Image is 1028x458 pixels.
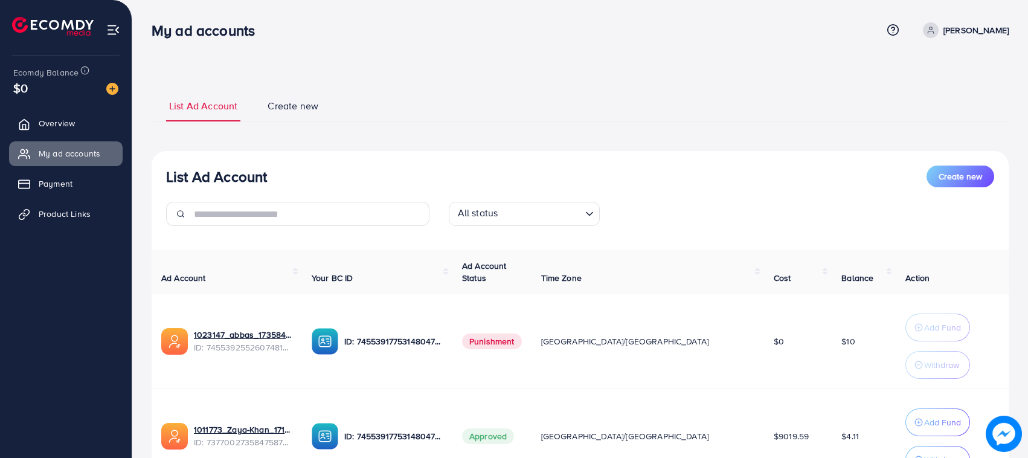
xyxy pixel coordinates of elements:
span: ID: 7455392552607481857 [194,341,292,353]
a: My ad accounts [9,141,123,166]
span: Action [905,272,930,284]
span: Ecomdy Balance [13,66,79,79]
img: logo [12,17,94,36]
span: $0 [774,335,784,347]
span: My ad accounts [39,147,100,160]
span: All status [455,204,501,223]
span: Ad Account [161,272,206,284]
span: Your BC ID [312,272,353,284]
div: <span class='underline'>1011773_Zaya-Khan_1717592302951</span></br>7377002735847587841 [194,424,292,448]
img: ic-ads-acc.e4c84228.svg [161,328,188,355]
p: [PERSON_NAME] [943,23,1009,37]
img: ic-ads-acc.e4c84228.svg [161,423,188,450]
span: Cost [774,272,791,284]
button: Add Fund [905,408,970,436]
p: Add Fund [924,320,961,335]
span: Time Zone [541,272,582,284]
span: [GEOGRAPHIC_DATA]/[GEOGRAPHIC_DATA] [541,335,709,347]
span: Approved [462,428,514,444]
input: Search for option [501,204,580,223]
p: ID: 7455391775314804752 [344,429,443,443]
h3: My ad accounts [152,22,265,39]
button: Create new [927,166,994,187]
span: $4.11 [841,430,859,442]
span: Product Links [39,208,91,220]
a: 1011773_Zaya-Khan_1717592302951 [194,424,292,436]
p: Add Fund [924,415,961,430]
p: Withdraw [924,358,959,372]
p: ID: 7455391775314804752 [344,334,443,349]
img: image [106,83,118,95]
button: Withdraw [905,351,970,379]
span: $9019.59 [774,430,809,442]
img: menu [106,23,120,37]
span: Ad Account Status [462,260,507,284]
span: ID: 7377002735847587841 [194,436,292,448]
span: Balance [841,272,873,284]
div: Search for option [449,202,600,226]
a: Product Links [9,202,123,226]
span: Payment [39,178,72,190]
span: Overview [39,117,75,129]
a: [PERSON_NAME] [918,22,1009,38]
a: 1023147_abbas_1735843853887 [194,329,292,341]
img: image [986,416,1022,452]
button: Add Fund [905,314,970,341]
span: $10 [841,335,855,347]
img: ic-ba-acc.ded83a64.svg [312,328,338,355]
span: List Ad Account [169,99,237,113]
span: Create new [268,99,318,113]
span: [GEOGRAPHIC_DATA]/[GEOGRAPHIC_DATA] [541,430,709,442]
a: Overview [9,111,123,135]
img: ic-ba-acc.ded83a64.svg [312,423,338,450]
div: <span class='underline'>1023147_abbas_1735843853887</span></br>7455392552607481857 [194,329,292,353]
h3: List Ad Account [166,168,267,185]
span: Create new [939,170,982,182]
span: Punishment [462,334,522,349]
a: Payment [9,172,123,196]
span: $0 [13,79,28,97]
